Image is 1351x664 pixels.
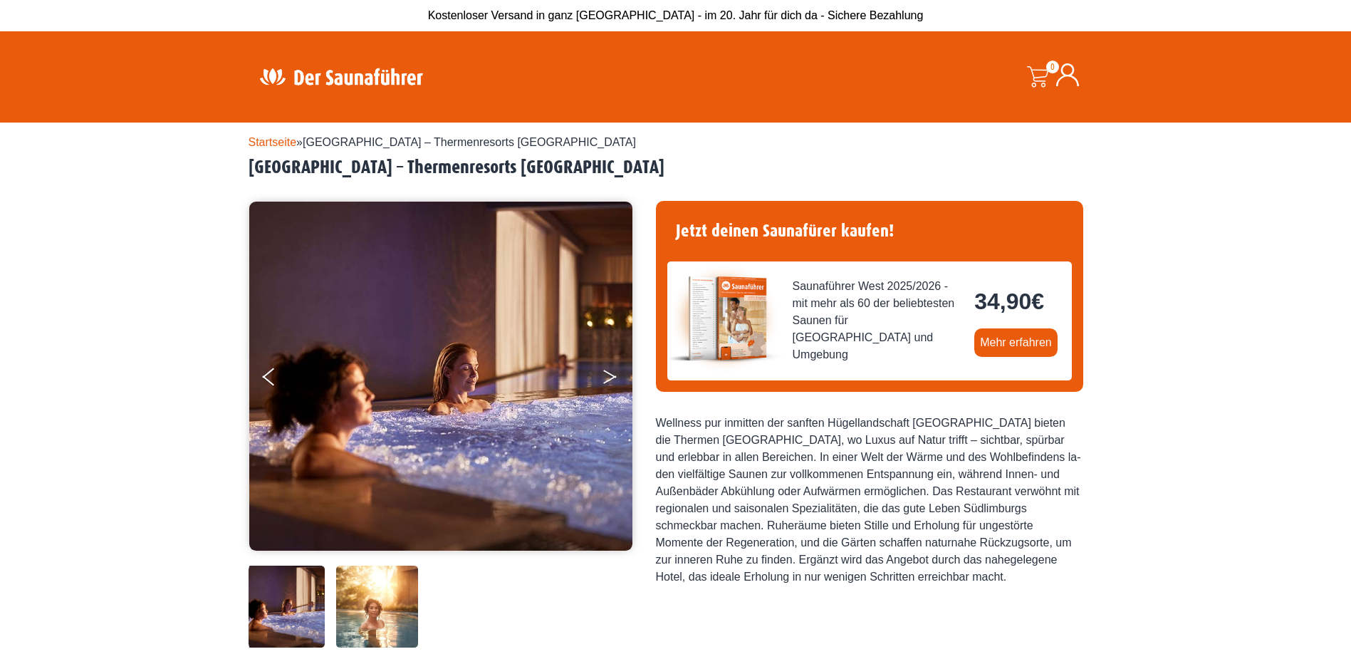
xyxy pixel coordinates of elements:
[1046,61,1059,73] span: 0
[1031,289,1044,314] span: €
[428,9,924,21] span: Kostenloser Versand in ganz [GEOGRAPHIC_DATA] - im 20. Jahr für dich da - Sichere Bezahlung
[656,415,1083,586] div: Wellness pur inmitten der sanften Hügellandschaft [GEOGRAPHIC_DATA] bieten die Thermen [GEOGRAPHI...
[974,328,1058,357] a: Mehr erfahren
[249,157,1103,179] h2: [GEOGRAPHIC_DATA] – Thermenresorts [GEOGRAPHIC_DATA]
[249,136,636,148] span: »
[793,278,964,363] span: Saunaführer West 2025/2026 - mit mehr als 60 der beliebtesten Saunen für [GEOGRAPHIC_DATA] und Um...
[263,362,298,398] button: Previous
[667,261,781,375] img: der-saunafuehrer-2025-west.jpg
[974,289,1044,314] bdi: 34,90
[303,136,636,148] span: [GEOGRAPHIC_DATA] – Thermenresorts [GEOGRAPHIC_DATA]
[602,362,637,398] button: Next
[249,136,297,148] a: Startseite
[667,212,1072,250] h4: Jetzt deinen Saunafürer kaufen!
